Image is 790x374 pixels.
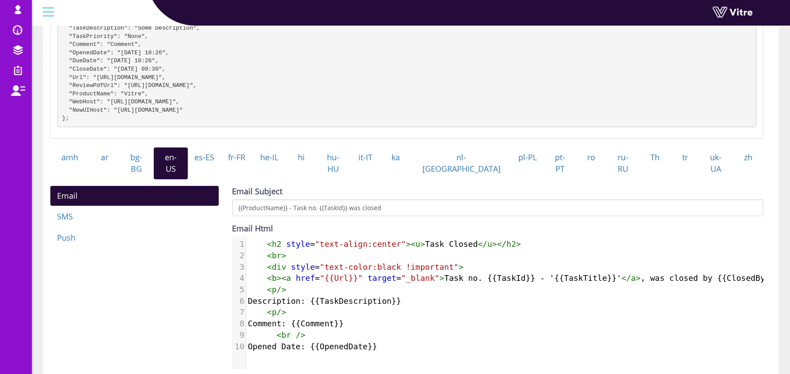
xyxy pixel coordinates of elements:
[248,262,463,272] span: =
[248,319,344,328] span: Comment: {{Comment}}
[267,251,272,260] span: <
[636,273,641,283] span: >
[380,147,411,168] a: ka
[415,239,420,249] span: u
[232,261,246,273] div: 3
[272,285,277,294] span: p
[512,147,544,168] a: pl-PL
[252,147,287,168] a: he-IL
[406,239,416,249] span: ><
[287,147,316,168] a: hi
[576,147,607,168] a: ro
[639,147,671,168] a: Th
[516,239,521,249] span: >
[232,186,282,197] label: Email Subject
[296,273,315,283] span: href
[286,239,310,249] span: style
[671,147,699,168] a: tr
[420,239,425,249] span: >
[459,262,463,272] span: >
[544,147,577,179] a: pt-PT
[733,147,764,168] a: zh
[320,273,363,283] span: "{{Url}}"
[188,147,221,168] a: es-ES
[315,239,406,249] span: "text-align:center"
[281,251,286,260] span: >
[232,318,246,329] div: 8
[267,262,272,272] span: <
[272,251,281,260] span: br
[272,262,286,272] span: div
[272,239,281,249] span: h2
[267,239,272,249] span: <
[232,284,246,295] div: 5
[154,147,188,179] a: en-US
[267,285,272,294] span: <
[232,272,246,284] div: 4
[368,273,396,283] span: target
[272,273,277,283] span: b
[50,186,219,206] a: Email
[699,147,733,179] a: uk-UA
[232,295,246,307] div: 6
[272,307,277,317] span: p
[506,239,516,249] span: h2
[232,250,246,261] div: 2
[50,228,219,248] a: Push
[248,296,401,306] span: Description: {{TaskDescription}}
[296,330,305,340] span: />
[277,307,286,317] span: />
[90,147,120,168] a: ar
[232,238,246,250] div: 1
[487,239,492,249] span: u
[267,273,272,283] span: <
[286,273,291,283] span: a
[621,273,631,283] span: </
[277,285,286,294] span: />
[248,342,377,351] span: Opened Date: {{OpenedDate}}
[411,147,512,179] a: nl-[GEOGRAPHIC_DATA]
[232,329,246,341] div: 9
[50,207,219,227] a: SMS
[232,341,246,352] div: 10
[631,273,636,283] span: a
[607,147,640,179] a: ru-RU
[440,273,444,283] span: >
[401,273,440,283] span: "_blank"
[277,330,281,340] span: <
[267,307,272,317] span: <
[478,239,487,249] span: </
[50,147,90,168] a: amh
[351,147,381,168] a: it-IT
[281,330,291,340] span: br
[221,147,253,168] a: fr-FR
[316,147,351,179] a: hu-HU
[232,306,246,318] div: 7
[277,273,286,283] span: ><
[492,239,507,249] span: ></
[248,239,521,249] span: = Task Closed
[119,147,154,179] a: bg-BG
[320,262,459,272] span: "text-color:black !important"
[291,262,315,272] span: style
[232,223,273,234] label: Email Html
